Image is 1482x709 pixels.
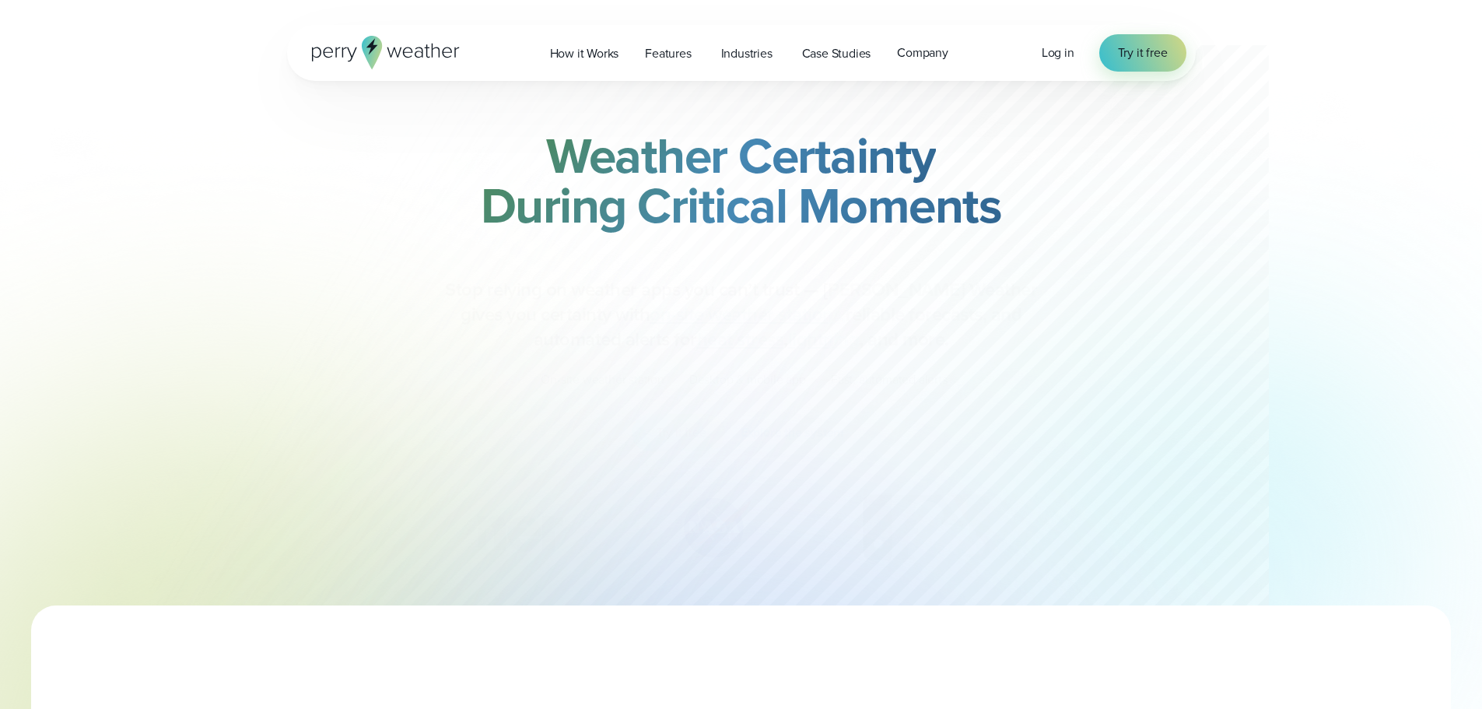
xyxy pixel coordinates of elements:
[1099,34,1186,72] a: Try it free
[897,44,948,62] span: Company
[645,44,691,63] span: Features
[802,44,871,63] span: Case Studies
[721,44,773,63] span: Industries
[1042,44,1074,62] a: Log in
[537,37,632,69] a: How it Works
[481,119,1002,242] strong: Weather Certainty During Critical Moments
[1118,44,1168,62] span: Try it free
[789,37,885,69] a: Case Studies
[550,44,619,63] span: How it Works
[1042,44,1074,61] span: Log in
